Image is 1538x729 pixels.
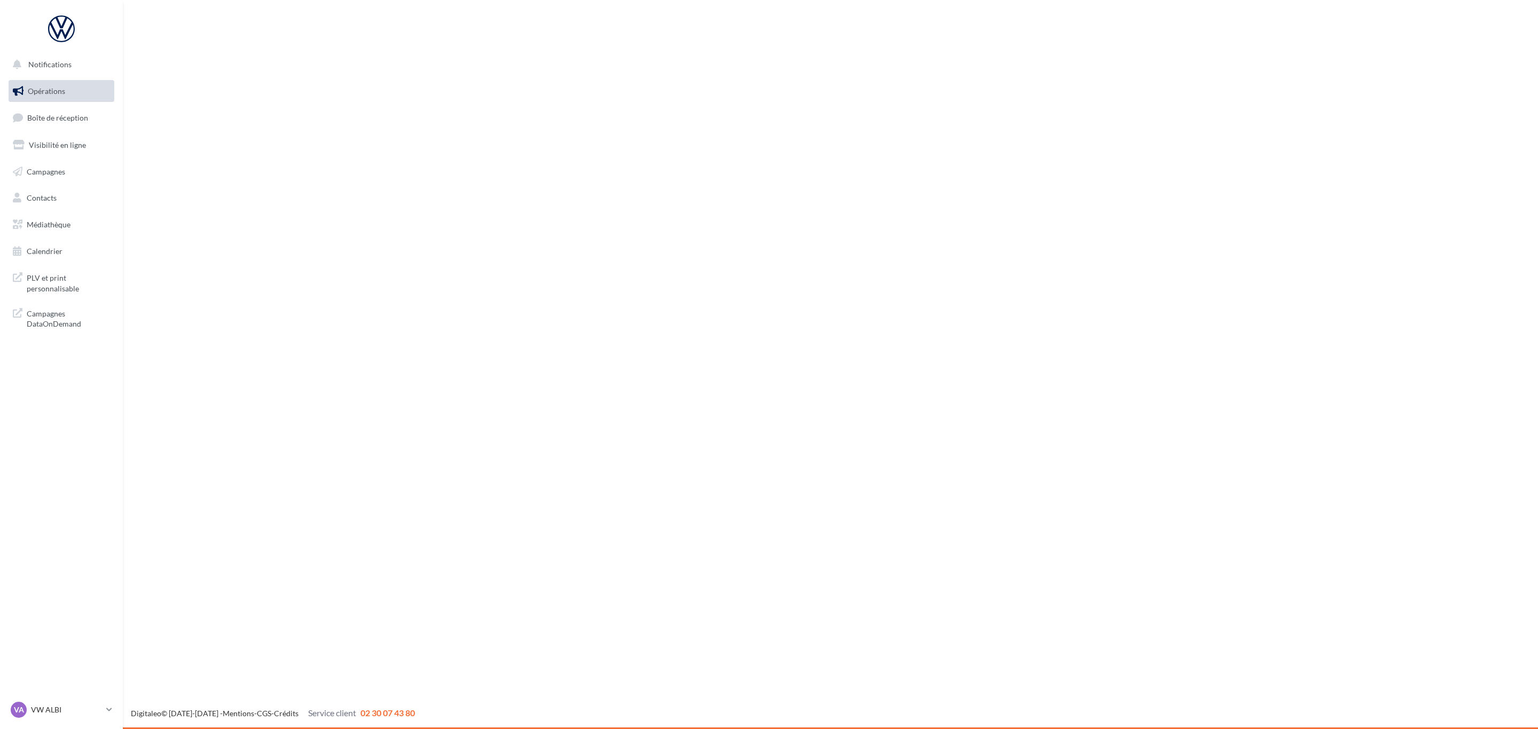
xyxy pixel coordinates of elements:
span: © [DATE]-[DATE] - - - [131,709,415,718]
a: CGS [257,709,271,718]
a: Médiathèque [6,213,116,236]
span: PLV et print personnalisable [27,271,110,294]
span: Boîte de réception [27,113,88,122]
button: Notifications [6,53,112,76]
a: PLV et print personnalisable [6,266,116,298]
span: Visibilité en ligne [29,140,86,149]
p: VW ALBI [31,704,102,715]
span: Médiathèque [27,220,70,229]
span: 02 30 07 43 80 [360,708,415,718]
span: VA [14,704,24,715]
a: Contacts [6,187,116,209]
span: Service client [308,708,356,718]
span: Calendrier [27,247,62,256]
span: Opérations [28,86,65,96]
a: Visibilité en ligne [6,134,116,156]
span: Campagnes [27,167,65,176]
a: Campagnes DataOnDemand [6,302,116,334]
a: Mentions [223,709,254,718]
a: Digitaleo [131,709,161,718]
span: Campagnes DataOnDemand [27,306,110,329]
a: Boîte de réception [6,106,116,129]
a: VA VW ALBI [9,700,114,720]
span: Notifications [28,60,72,69]
span: Contacts [27,193,57,202]
a: Campagnes [6,161,116,183]
a: Calendrier [6,240,116,263]
a: Opérations [6,80,116,102]
a: Crédits [274,709,299,718]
